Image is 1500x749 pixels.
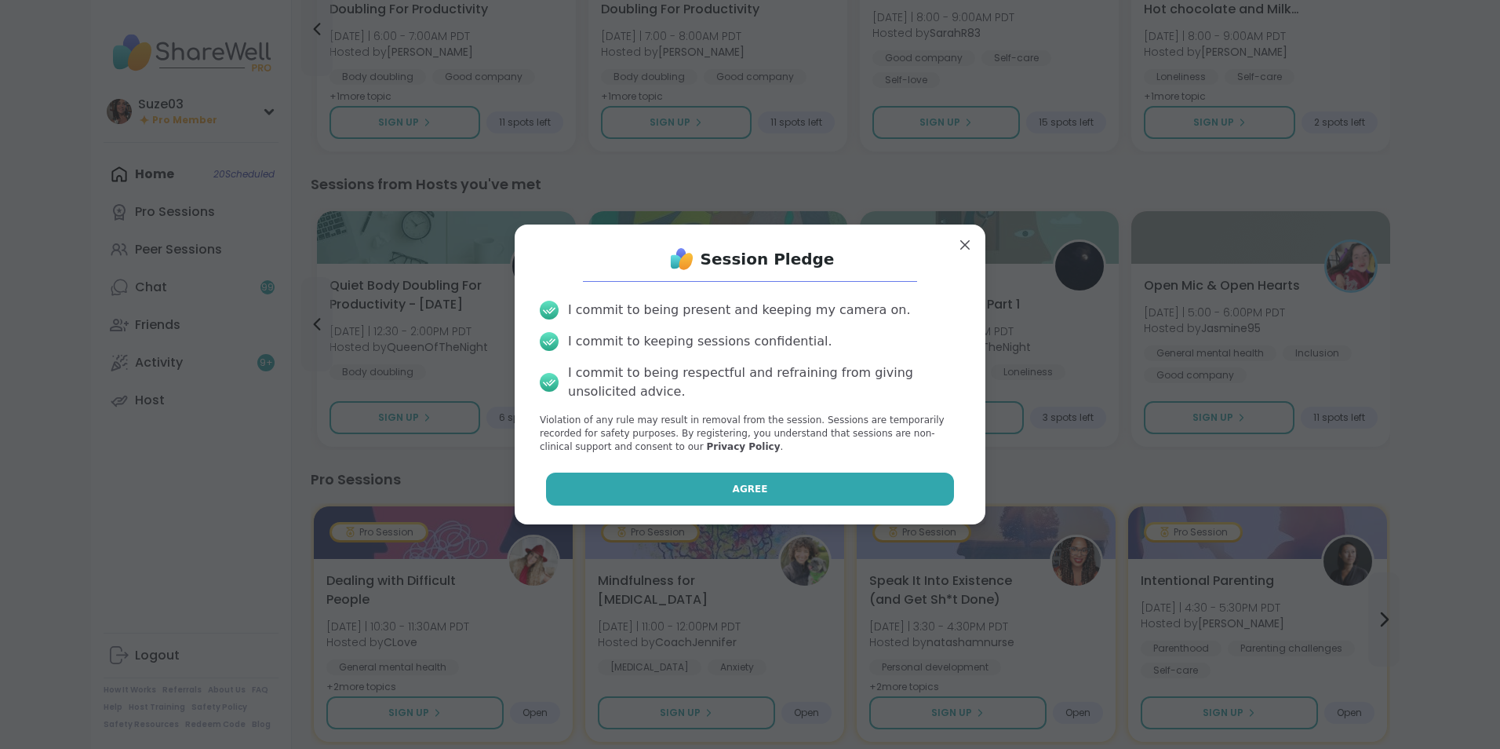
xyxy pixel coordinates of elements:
[568,332,832,351] div: I commit to keeping sessions confidential.
[666,243,697,275] img: ShareWell Logo
[540,414,960,453] p: Violation of any rule may result in removal from the session. Sessions are temporarily recorded f...
[733,482,768,496] span: Agree
[706,441,780,452] a: Privacy Policy
[568,364,960,401] div: I commit to being respectful and refraining from giving unsolicited advice.
[701,248,835,270] h1: Session Pledge
[546,473,955,506] button: Agree
[568,301,910,320] div: I commit to being present and keeping my camera on.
